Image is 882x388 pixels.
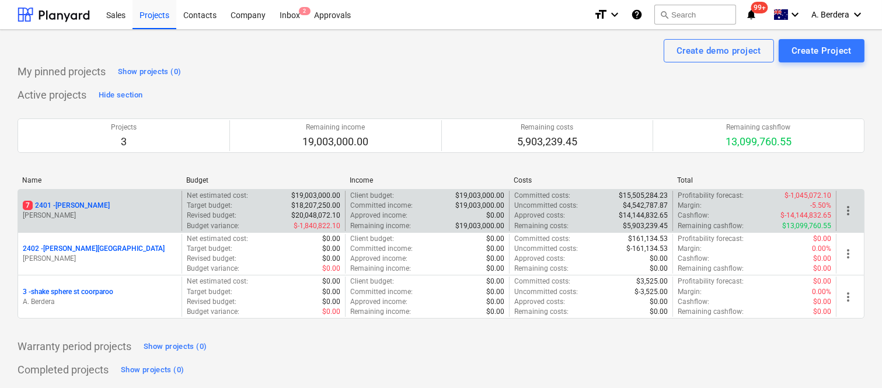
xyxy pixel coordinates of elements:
p: Margin : [678,287,702,297]
div: Show projects (0) [118,65,181,79]
p: Profitability forecast : [678,234,744,244]
p: $3,525.00 [636,277,668,286]
p: $0.00 [322,297,340,307]
span: 2 [299,7,311,15]
span: search [660,10,669,19]
p: Margin : [678,201,702,211]
div: Show projects (0) [144,340,207,354]
button: Show projects (0) [115,62,184,81]
div: Costs [514,176,668,184]
p: $0.00 [322,254,340,264]
p: Approved costs : [514,254,565,264]
p: $0.00 [486,244,504,254]
p: Remaining cashflow [726,123,792,132]
p: Cashflow : [678,211,709,221]
p: $0.00 [322,287,340,297]
p: $0.00 [322,264,340,274]
p: Profitability forecast : [678,277,744,286]
i: keyboard_arrow_down [608,8,622,22]
button: Search [654,5,736,25]
p: Committed income : [350,287,413,297]
p: 2401 - [PERSON_NAME] [23,201,110,211]
div: 72401 -[PERSON_NAME][PERSON_NAME] [23,201,177,221]
p: $0.00 [650,307,668,317]
p: $0.00 [486,287,504,297]
p: Remaining cashflow : [678,307,744,317]
p: $0.00 [486,297,504,307]
p: Remaining cashflow : [678,221,744,231]
p: $15,505,284.23 [619,191,668,201]
p: Remaining income [302,123,368,132]
p: Approved income : [350,297,407,307]
p: Budget variance : [187,264,239,274]
p: $20,048,072.10 [291,211,340,221]
p: 0.00% [812,287,831,297]
p: Client budget : [350,277,394,286]
p: Profitability forecast : [678,191,744,201]
p: $0.00 [486,277,504,286]
p: Uncommitted costs : [514,201,578,211]
p: Target budget : [187,287,232,297]
p: Projects [111,123,137,132]
p: $18,207,250.00 [291,201,340,211]
p: 5,903,239.45 [517,135,577,149]
p: Approved costs : [514,211,565,221]
p: $0.00 [813,234,831,244]
p: $0.00 [322,307,340,317]
p: Approved costs : [514,297,565,307]
button: Show projects (0) [118,361,187,379]
p: $0.00 [322,277,340,286]
p: Net estimated cost : [187,277,248,286]
p: $19,003,000.00 [455,191,504,201]
span: more_vert [841,204,855,218]
p: $0.00 [486,264,504,274]
p: A. Berdera [23,297,177,307]
p: Remaining cashflow : [678,264,744,274]
p: $0.00 [322,234,340,244]
p: $-14,144,832.65 [780,211,831,221]
p: $0.00 [486,307,504,317]
p: Committed costs : [514,234,570,244]
p: 2402 - [PERSON_NAME][GEOGRAPHIC_DATA] [23,244,165,254]
p: $-1,840,822.10 [294,221,340,231]
div: 3 -shake sphere st coorparooA. Berdera [23,287,177,307]
button: Hide section [96,86,145,104]
p: Remaining costs [517,123,577,132]
p: Target budget : [187,201,232,211]
p: Committed costs : [514,277,570,286]
div: Show projects (0) [121,363,184,377]
div: Create demo project [677,43,761,58]
p: $0.00 [813,264,831,274]
p: $-3,525.00 [635,287,668,297]
div: Name [22,176,177,184]
p: Approved income : [350,211,407,221]
div: Budget [186,176,341,184]
p: 3 - shake sphere st coorparoo [23,287,113,297]
p: 13,099,760.55 [726,135,792,149]
p: Warranty period projects [18,340,131,354]
p: $0.00 [813,254,831,264]
span: 7 [23,201,33,210]
i: format_size [594,8,608,22]
p: 0.00% [812,244,831,254]
p: Client budget : [350,191,394,201]
span: A. Berdera [811,10,849,19]
p: Committed income : [350,201,413,211]
div: Hide section [99,89,142,102]
button: Show projects (0) [141,337,210,356]
div: Total [677,176,832,184]
p: Revised budget : [187,211,236,221]
p: Cashflow : [678,254,709,264]
p: Approved income : [350,254,407,264]
p: Remaining income : [350,221,411,231]
span: 99+ [751,2,768,13]
p: Active projects [18,88,86,102]
i: keyboard_arrow_down [850,8,864,22]
p: My pinned projects [18,65,106,79]
p: 3 [111,135,137,149]
div: Create Project [792,43,852,58]
p: [PERSON_NAME] [23,211,177,221]
p: 19,003,000.00 [302,135,368,149]
i: notifications [745,8,757,22]
p: Client budget : [350,234,394,244]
